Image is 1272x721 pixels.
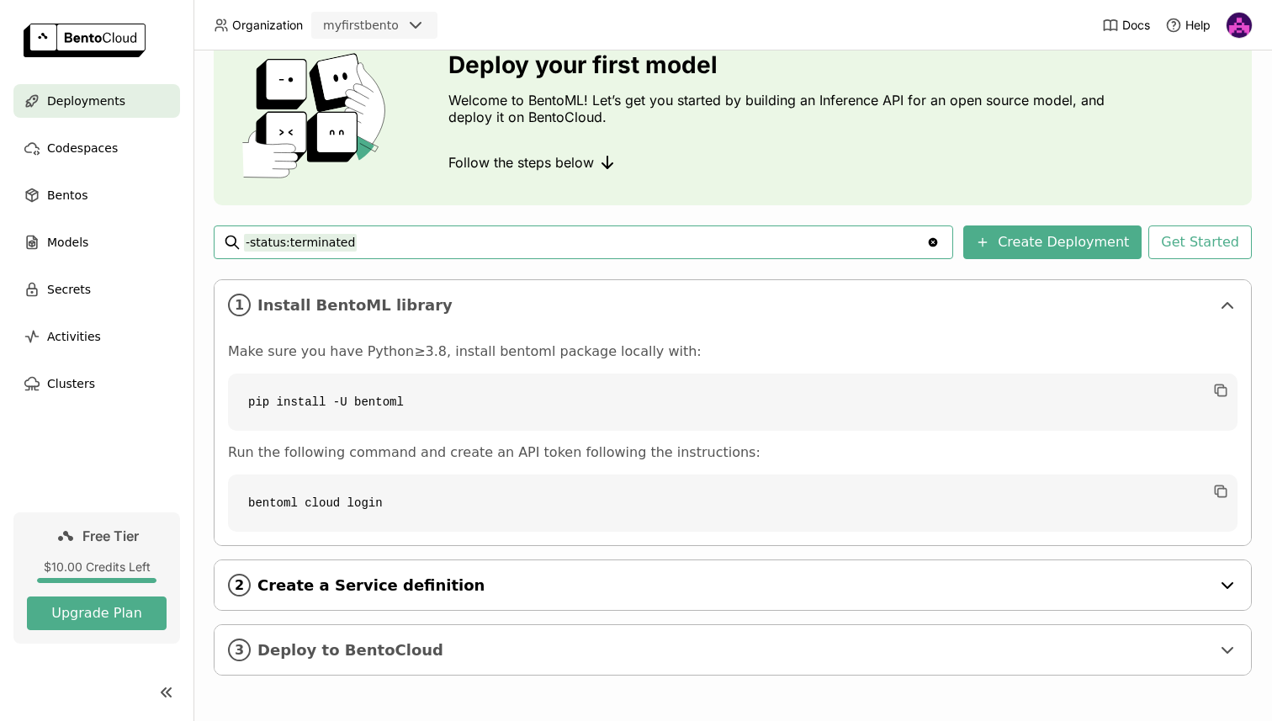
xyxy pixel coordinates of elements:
[400,18,402,34] input: Selected myfirstbento.
[47,232,88,252] span: Models
[1122,18,1150,33] span: Docs
[228,639,251,661] i: 3
[47,91,125,111] span: Deployments
[228,444,1238,461] p: Run the following command and create an API token following the instructions:
[257,641,1211,660] span: Deploy to BentoCloud
[228,474,1238,532] code: bentoml cloud login
[47,374,95,394] span: Clusters
[228,294,251,316] i: 1
[448,92,1113,125] p: Welcome to BentoML! Let’s get you started by building an Inference API for an open source model, ...
[13,273,180,306] a: Secrets
[228,343,1238,360] p: Make sure you have Python≥3.8, install bentoml package locally with:
[1227,13,1252,38] img: Sumanth Kaushik
[47,138,118,158] span: Codespaces
[257,296,1211,315] span: Install BentoML library
[13,512,180,644] a: Free Tier$10.00 Credits LeftUpgrade Plan
[24,24,146,57] img: logo
[228,574,251,596] i: 2
[1185,18,1211,33] span: Help
[1102,17,1150,34] a: Docs
[47,326,101,347] span: Activities
[13,178,180,212] a: Bentos
[1148,225,1252,259] button: Get Started
[963,225,1142,259] button: Create Deployment
[27,559,167,575] div: $10.00 Credits Left
[82,527,139,544] span: Free Tier
[227,52,408,178] img: cover onboarding
[257,576,1211,595] span: Create a Service definition
[13,367,180,400] a: Clusters
[244,229,926,256] input: Search
[13,225,180,259] a: Models
[448,51,1113,78] h3: Deploy your first model
[215,560,1251,610] div: 2Create a Service definition
[13,320,180,353] a: Activities
[448,154,594,171] span: Follow the steps below
[27,596,167,630] button: Upgrade Plan
[228,374,1238,431] code: pip install -U bentoml
[323,17,399,34] div: myfirstbento
[926,236,940,249] svg: Clear value
[47,279,91,300] span: Secrets
[13,84,180,118] a: Deployments
[215,625,1251,675] div: 3Deploy to BentoCloud
[215,280,1251,330] div: 1Install BentoML library
[47,185,87,205] span: Bentos
[13,131,180,165] a: Codespaces
[1165,17,1211,34] div: Help
[232,18,303,33] span: Organization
